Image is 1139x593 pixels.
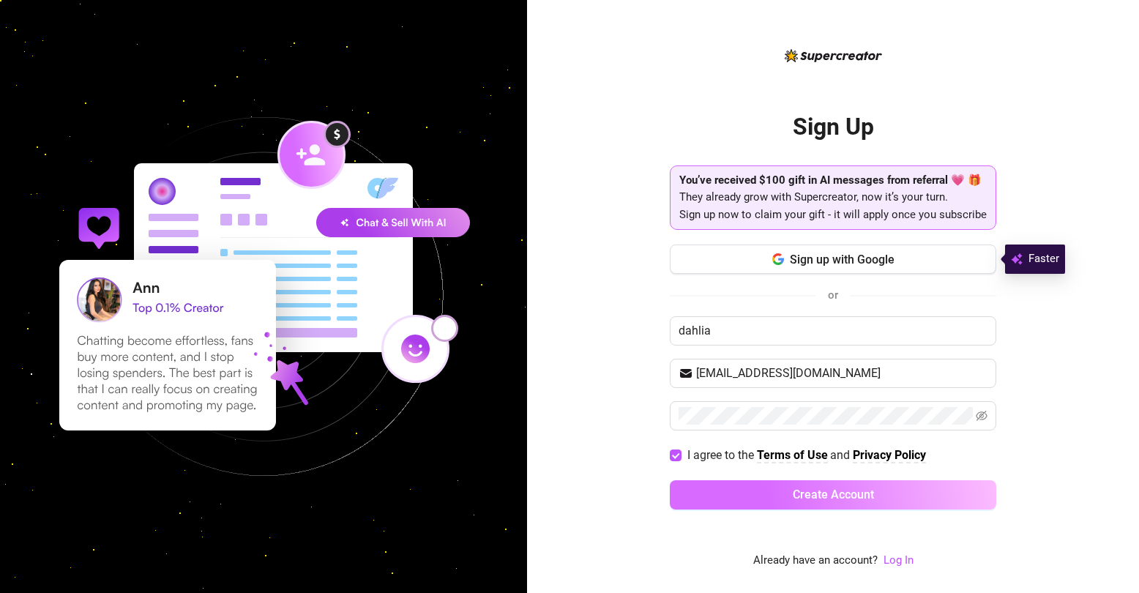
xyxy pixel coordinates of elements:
a: Terms of Use [757,448,828,463]
strong: Terms of Use [757,448,828,462]
span: Faster [1028,250,1059,268]
span: and [830,448,853,462]
a: Log In [884,553,914,567]
span: Create Account [793,488,874,501]
span: They already grow with Supercreator, now it’s your turn. Sign up now to claim your gift - it will... [679,174,987,221]
strong: Privacy Policy [853,448,926,462]
span: Sign up with Google [790,253,895,266]
input: Enter your Name [670,316,996,346]
a: Privacy Policy [853,448,926,463]
button: Create Account [670,480,996,510]
span: or [828,288,838,302]
button: Sign up with Google [670,245,996,274]
h2: Sign Up [793,112,874,142]
img: svg%3e [1011,250,1023,268]
span: Already have an account? [753,552,878,570]
a: Log In [884,552,914,570]
strong: You’ve received $100 gift in AI messages from referral 💗 🎁 [679,174,982,187]
span: I agree to the [687,448,757,462]
img: logo-BBDzfeDw.svg [785,49,882,62]
input: Your email [696,365,987,382]
img: signup-background-D0MIrEPF.svg [10,43,517,550]
span: eye-invisible [976,410,987,422]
